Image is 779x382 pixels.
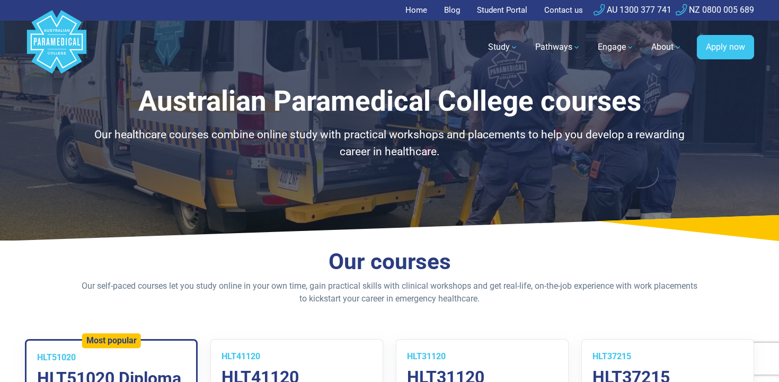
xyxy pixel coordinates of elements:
h2: Our courses [79,248,700,276]
a: Study [482,32,525,62]
h5: Most popular [86,335,137,345]
a: Australian Paramedical College [25,21,88,74]
p: Our self-paced courses let you study online in your own time, gain practical skills with clinical... [79,280,700,305]
a: Pathways [529,32,587,62]
p: Our healthcare courses combine online study with practical workshops and placements to help you d... [79,127,700,160]
a: Engage [591,32,641,62]
span: HLT51020 [37,352,76,362]
span: HLT31120 [407,351,446,361]
span: HLT37215 [592,351,631,361]
a: NZ 0800 005 689 [676,5,754,15]
a: Apply now [697,35,754,59]
span: HLT41120 [222,351,260,361]
a: About [645,32,688,62]
a: AU 1300 377 741 [594,5,671,15]
h1: Australian Paramedical College courses [79,85,700,118]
